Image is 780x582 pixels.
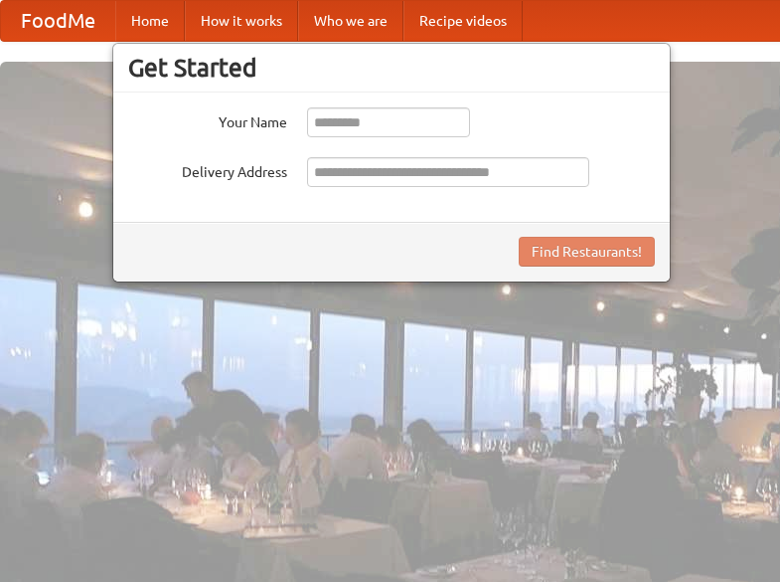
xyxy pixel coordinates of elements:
[128,157,287,182] label: Delivery Address
[519,237,655,267] button: Find Restaurants!
[1,1,115,41] a: FoodMe
[128,53,655,83] h3: Get Started
[403,1,523,41] a: Recipe videos
[298,1,403,41] a: Who we are
[185,1,298,41] a: How it works
[115,1,185,41] a: Home
[128,107,287,132] label: Your Name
